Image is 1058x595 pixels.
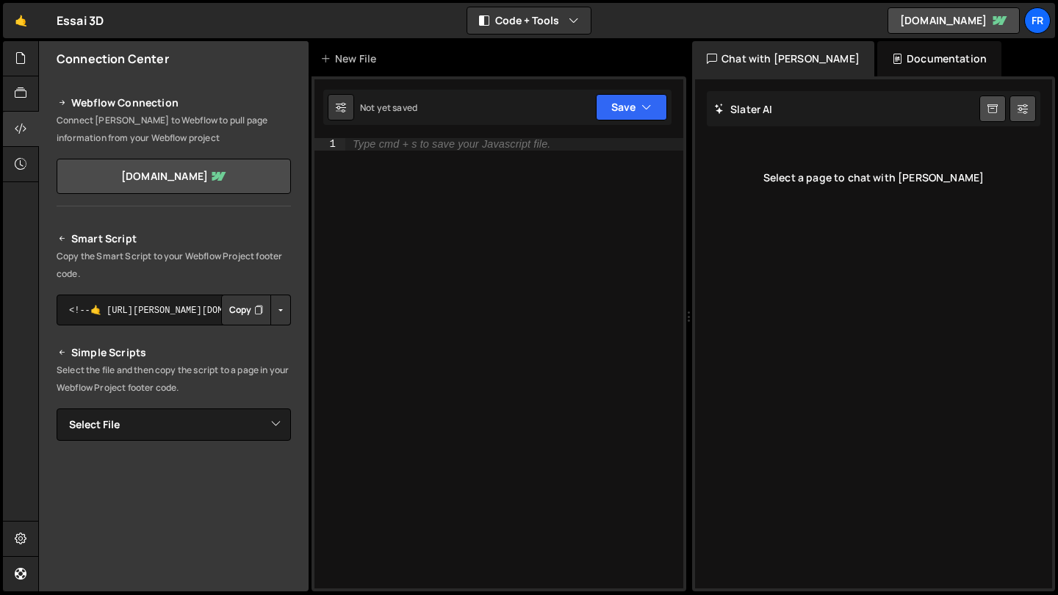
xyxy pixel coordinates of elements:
a: [DOMAIN_NAME] [57,159,291,194]
h2: Simple Scripts [57,344,291,361]
button: Copy [221,295,271,325]
div: 1 [314,138,345,151]
p: Select the file and then copy the script to a page in your Webflow Project footer code. [57,361,291,397]
h2: Slater AI [714,102,773,116]
h2: Smart Script [57,230,291,248]
p: Connect [PERSON_NAME] to Webflow to pull page information from your Webflow project [57,112,291,147]
a: [DOMAIN_NAME] [888,7,1020,34]
div: Type cmd + s to save your Javascript file. [353,139,550,150]
div: Documentation [877,41,1001,76]
a: Fr [1024,7,1051,34]
div: New File [320,51,382,66]
div: Button group with nested dropdown [221,295,291,325]
div: Select a page to chat with [PERSON_NAME] [707,148,1040,207]
textarea: <!--🤙 [URL][PERSON_NAME][DOMAIN_NAME]> <script>document.addEventListener("DOMContentLoaded", func... [57,295,291,325]
div: Not yet saved [360,101,417,114]
p: Copy the Smart Script to your Webflow Project footer code. [57,248,291,283]
h2: Connection Center [57,51,169,67]
button: Code + Tools [467,7,591,34]
div: Chat with [PERSON_NAME] [692,41,874,76]
a: 🤙 [3,3,39,38]
h2: Webflow Connection [57,94,291,112]
button: Save [596,94,667,120]
div: Essai 3D [57,12,104,29]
